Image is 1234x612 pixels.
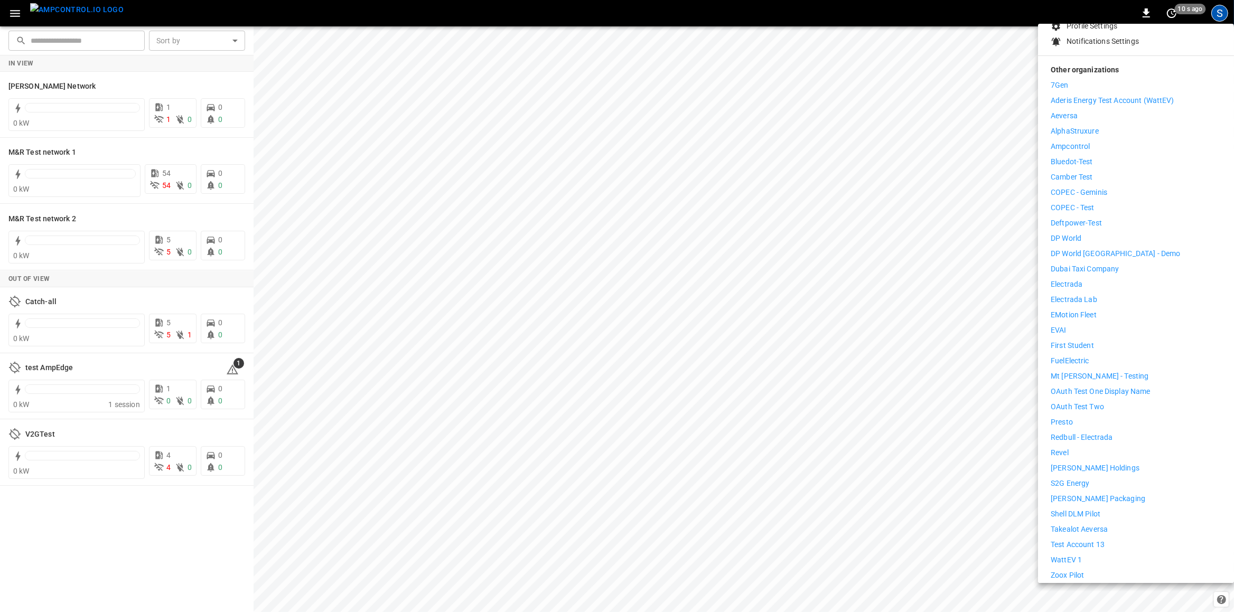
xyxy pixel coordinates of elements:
p: COPEC - Geminis [1051,187,1107,198]
p: Mt [PERSON_NAME] - Testing [1051,371,1148,382]
p: Redbull - Electrada [1051,432,1113,443]
p: WattEV 1 [1051,554,1082,566]
p: Zoox Pilot [1051,570,1084,581]
p: DP World [GEOGRAPHIC_DATA] - Demo [1051,248,1180,259]
p: COPEC - Test [1051,202,1095,213]
p: Presto [1051,417,1073,428]
p: Aeversa [1051,110,1078,121]
p: eMotion Fleet [1051,309,1097,321]
p: DP World [1051,233,1081,244]
p: Test Account 13 [1051,539,1105,550]
p: Notifications Settings [1067,36,1139,47]
p: Other organizations [1051,64,1221,80]
p: Shell DLM Pilot [1051,509,1100,520]
p: EVAI [1051,325,1067,336]
p: S2G Energy [1051,478,1089,489]
p: FuelElectric [1051,355,1089,366]
p: [PERSON_NAME] Holdings [1051,463,1139,474]
p: Revel [1051,447,1069,458]
p: Profile Settings [1067,21,1117,32]
p: Takealot Aeversa [1051,524,1108,535]
p: Ampcontrol [1051,141,1090,152]
p: Camber Test [1051,172,1092,183]
p: Aderis Energy Test Account (WattEV) [1051,95,1174,106]
p: OAuth Test Two [1051,401,1104,412]
p: 7Gen [1051,80,1069,91]
p: Dubai Taxi Company [1051,263,1119,275]
p: First Student [1051,340,1094,351]
p: Bluedot-Test [1051,156,1093,167]
p: OAuth Test One Display Name [1051,386,1151,397]
p: AlphaStruxure [1051,126,1099,137]
p: Electrada [1051,279,1082,290]
p: Electrada Lab [1051,294,1097,305]
p: [PERSON_NAME] Packaging [1051,493,1145,504]
p: Deftpower-Test [1051,218,1102,229]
